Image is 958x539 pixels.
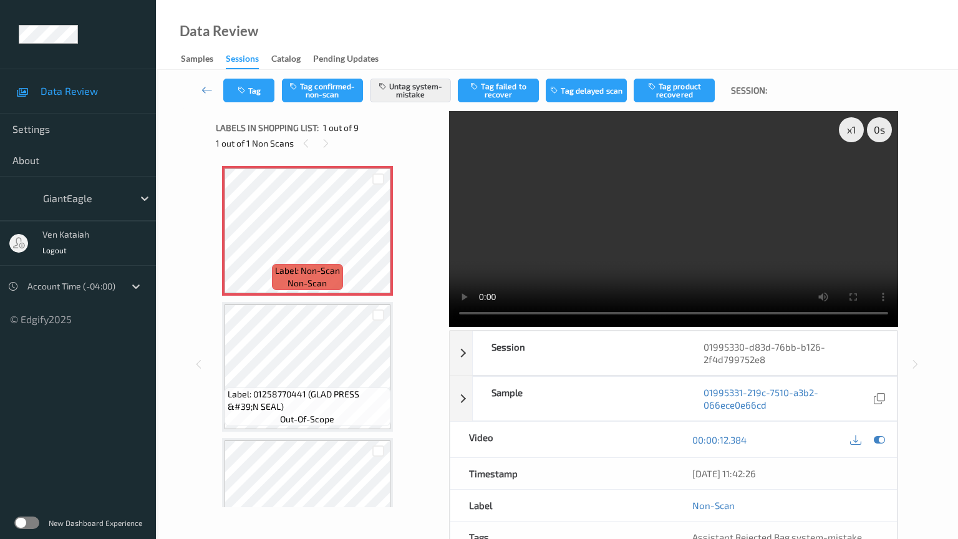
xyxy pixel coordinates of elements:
[313,51,391,68] a: Pending Updates
[450,376,898,421] div: Sample01995331-219c-7510-a3b2-066ece0e66cd
[280,413,334,425] span: out-of-scope
[692,499,735,512] a: Non-Scan
[692,434,747,446] a: 00:00:12.384
[216,122,319,134] span: Labels in shopping list:
[731,84,767,97] span: Session:
[473,331,685,375] div: Session
[704,386,871,411] a: 01995331-219c-7510-a3b2-066ece0e66cd
[692,467,878,480] div: [DATE] 11:42:26
[323,122,359,134] span: 1 out of 9
[271,52,301,68] div: Catalog
[473,377,685,420] div: Sample
[458,79,539,102] button: Tag failed to recover
[275,265,340,277] span: Label: Non-Scan
[226,52,259,69] div: Sessions
[282,79,363,102] button: Tag confirmed-non-scan
[450,490,674,521] div: Label
[546,79,627,102] button: Tag delayed scan
[181,51,226,68] a: Samples
[450,422,674,457] div: Video
[288,277,327,289] span: non-scan
[370,79,451,102] button: Untag system-mistake
[450,331,898,376] div: Session01995330-d83d-76bb-b126-2f4d799752e8
[313,52,379,68] div: Pending Updates
[216,135,440,151] div: 1 out of 1 Non Scans
[867,117,892,142] div: 0 s
[685,331,897,375] div: 01995330-d83d-76bb-b126-2f4d799752e8
[223,79,274,102] button: Tag
[180,25,258,37] div: Data Review
[228,388,387,413] span: Label: 01258770441 (GLAD PRESS &#39;N SEAL)
[839,117,864,142] div: x 1
[226,51,271,69] a: Sessions
[450,458,674,489] div: Timestamp
[271,51,313,68] a: Catalog
[181,52,213,68] div: Samples
[634,79,715,102] button: Tag product recovered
